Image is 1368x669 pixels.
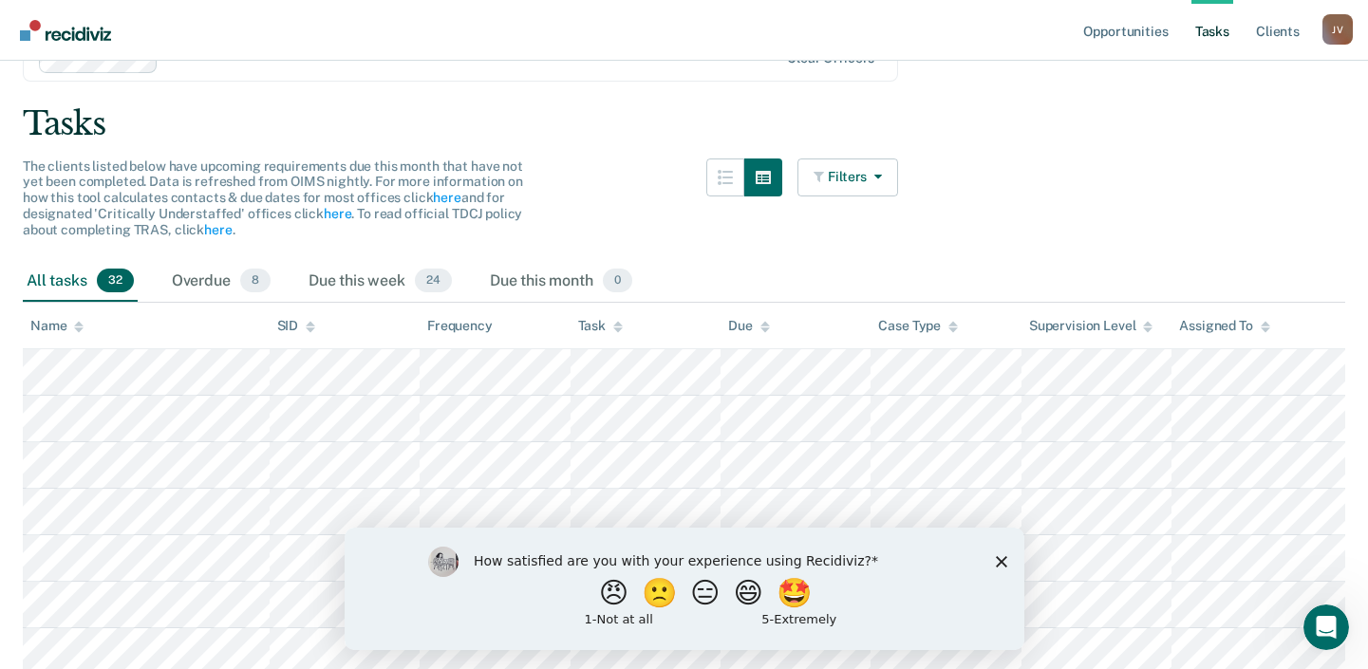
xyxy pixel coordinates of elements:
[1322,14,1353,45] button: Profile dropdown button
[603,269,632,293] span: 0
[277,318,316,334] div: SID
[433,190,460,205] a: here
[878,318,958,334] div: Case Type
[728,318,770,334] div: Due
[23,104,1345,143] div: Tasks
[305,261,456,303] div: Due this week24
[1322,14,1353,45] div: J V
[578,318,623,334] div: Task
[1029,318,1153,334] div: Supervision Level
[23,261,138,303] div: All tasks32
[486,261,636,303] div: Due this month0
[23,158,523,237] span: The clients listed below have upcoming requirements due this month that have not yet been complet...
[324,206,351,221] a: here
[1303,604,1349,650] iframe: Intercom live chat
[204,222,232,237] a: here
[168,261,274,303] div: Overdue8
[30,318,84,334] div: Name
[20,20,111,41] img: Recidiviz
[415,269,452,293] span: 24
[97,269,134,293] span: 32
[1179,318,1269,334] div: Assigned To
[797,158,898,196] button: Filters
[427,318,493,334] div: Frequency
[345,528,1024,650] iframe: Survey by Kim from Recidiviz
[240,269,271,293] span: 8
